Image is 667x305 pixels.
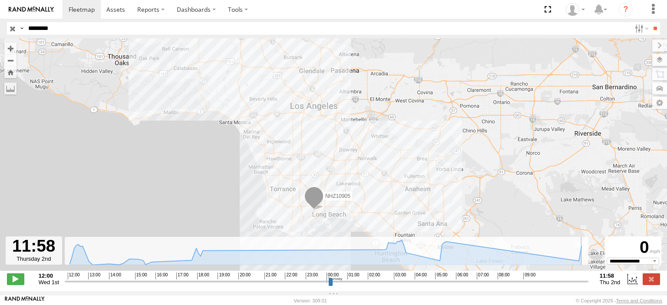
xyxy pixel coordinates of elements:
[18,22,25,35] label: Search Query
[616,298,662,303] a: Terms and Conditions
[477,272,489,279] span: 07:00
[109,272,121,279] span: 14:00
[347,272,360,279] span: 01:00
[325,193,350,199] span: NHZ10905
[523,272,535,279] span: 09:00
[4,66,17,78] button: Zoom Home
[5,296,45,305] a: Visit our Website
[7,273,24,285] label: Play/Stop
[306,272,318,279] span: 23:00
[327,272,342,282] span: 00:00
[4,43,17,54] button: Zoom in
[643,273,660,285] label: Close
[197,272,209,279] span: 18:00
[4,82,17,95] label: Measure
[368,272,380,279] span: 02:00
[39,279,59,285] span: Wed 1st Oct 2025
[576,298,662,303] div: © Copyright 2025 -
[563,3,588,16] div: Zulema McIntosch
[176,272,188,279] span: 17:00
[652,97,667,109] label: Map Settings
[135,272,147,279] span: 15:00
[238,272,251,279] span: 20:00
[600,279,621,285] span: Thu 2nd Oct 2025
[456,272,468,279] span: 06:00
[155,272,168,279] span: 16:00
[619,3,633,16] i: ?
[294,298,327,303] div: Version: 309.01
[394,272,406,279] span: 03:00
[68,272,80,279] span: 12:00
[39,272,59,279] strong: 12:00
[218,272,230,279] span: 19:00
[606,238,660,258] div: 0
[435,272,447,279] span: 05:00
[4,54,17,66] button: Zoom out
[88,272,100,279] span: 13:00
[9,7,54,13] img: rand-logo.svg
[285,272,297,279] span: 22:00
[415,272,427,279] span: 04:00
[631,22,650,35] label: Search Filter Options
[498,272,510,279] span: 08:00
[600,272,621,279] strong: 11:58
[264,272,277,279] span: 21:00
